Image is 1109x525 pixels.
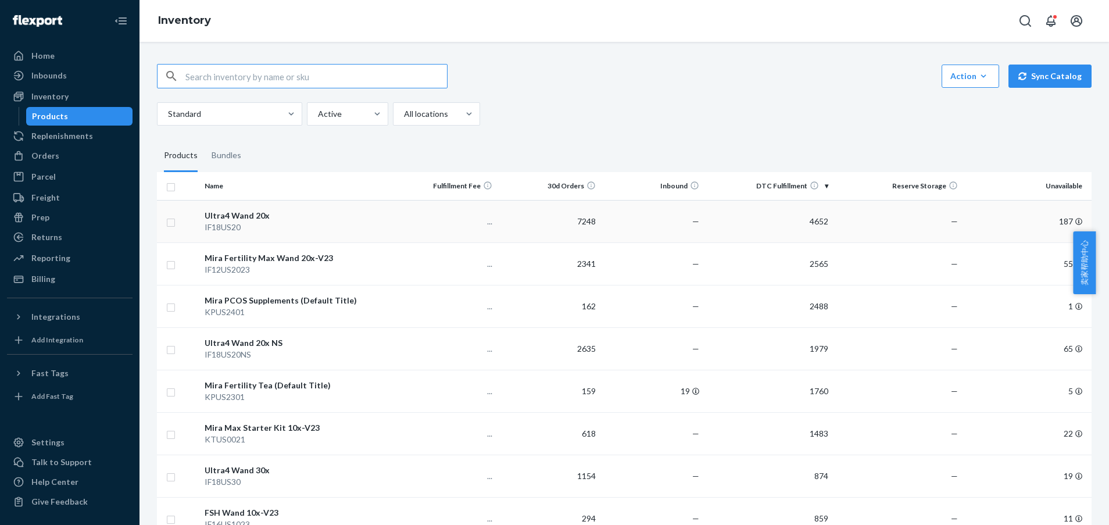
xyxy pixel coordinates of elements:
div: Mira Fertility Tea (Default Title) [205,380,389,391]
a: Home [7,47,133,65]
div: Action [950,70,990,82]
div: Products [32,110,68,122]
span: — [951,259,958,269]
input: Search inventory by name or sku [185,65,447,88]
a: Freight [7,188,133,207]
span: — [951,471,958,481]
div: Returns [31,231,62,243]
span: — [692,216,699,226]
div: Billing [31,273,55,285]
div: Mira Fertility Max Wand 20x-V23 [205,252,389,264]
a: Settings [7,433,133,452]
span: — [692,259,699,269]
button: Close Navigation [109,9,133,33]
div: Parcel [31,171,56,183]
div: Orders [31,150,59,162]
p: ... [399,385,493,397]
div: Ultra4 Wand 30x [205,465,389,476]
button: 卖家帮助中心 [1073,231,1096,294]
td: 1154 [497,455,600,497]
th: DTC Fulfillment [704,172,833,200]
button: Integrations [7,308,133,326]
a: Help Center [7,473,133,491]
button: Open account menu [1065,9,1088,33]
a: Returns [7,228,133,247]
button: Open notifications [1039,9,1063,33]
div: Mira PCOS Supplements (Default Title) [205,295,389,306]
span: — [951,428,958,438]
button: Open Search Box [1014,9,1037,33]
a: Billing [7,270,133,288]
span: — [692,344,699,353]
a: Add Integration [7,331,133,349]
td: 5 [963,370,1092,412]
a: Add Fast Tag [7,387,133,406]
td: 19 [600,370,704,412]
td: 1 [963,285,1092,327]
span: — [692,428,699,438]
div: KPUS2301 [205,391,389,403]
a: Replenishments [7,127,133,145]
div: Give Feedback [31,496,88,508]
button: Action [942,65,999,88]
div: Home [31,50,55,62]
img: Flexport logo [13,15,62,27]
button: Give Feedback [7,492,133,511]
div: IF18US30 [205,476,389,488]
div: Inbounds [31,70,67,81]
div: Replenishments [31,130,93,142]
button: Sync Catalog [1008,65,1092,88]
p: ... [399,343,493,355]
div: IF18US20NS [205,349,389,360]
td: 162 [497,285,600,327]
p: ... [399,428,493,440]
a: Products [26,107,133,126]
div: Inventory [31,91,69,102]
p: ... [399,216,493,227]
div: Reporting [31,252,70,264]
p: ... [399,470,493,482]
td: 2488 [704,285,833,327]
td: 159 [497,370,600,412]
td: 1979 [704,327,833,370]
td: 618 [497,412,600,455]
a: Prep [7,208,133,227]
th: Inbound [600,172,704,200]
div: Add Integration [31,335,83,345]
span: — [951,301,958,311]
td: 1483 [704,412,833,455]
div: Settings [31,437,65,448]
span: — [951,513,958,523]
input: All locations [403,108,404,120]
p: ... [399,513,493,524]
div: Mira Max Starter Kit 10x-V23 [205,422,389,434]
div: Integrations [31,311,80,323]
td: 7248 [497,200,600,242]
th: Name [200,172,393,200]
div: FSH Wand 10x-V23 [205,507,389,519]
input: Active [317,108,318,120]
div: Ultra4 Wand 20x [205,210,389,222]
p: ... [399,301,493,312]
ol: breadcrumbs [149,4,220,38]
td: 2341 [497,242,600,285]
td: 1760 [704,370,833,412]
th: Reserve Storage [833,172,962,200]
span: — [951,344,958,353]
th: 30d Orders [497,172,600,200]
td: 4652 [704,200,833,242]
div: Add Fast Tag [31,391,73,401]
td: 2635 [497,327,600,370]
td: 2565 [704,242,833,285]
a: Orders [7,147,133,165]
a: Talk to Support [7,453,133,472]
div: Help Center [31,476,78,488]
div: Ultra4 Wand 20x NS [205,337,389,349]
span: — [692,301,699,311]
input: Standard [167,108,168,120]
a: Parcel [7,167,133,186]
td: 19 [963,455,1092,497]
th: Fulfillment Fee [394,172,498,200]
div: Products [164,140,198,172]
